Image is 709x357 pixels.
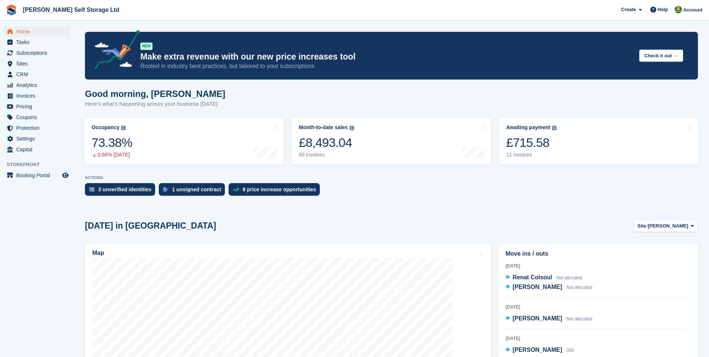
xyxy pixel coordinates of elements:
img: verify_identity-adf6edd0f0f0b5bbfe63781bf79b02c33cf7c696d77639b501bdc392416b5a36.svg [89,187,95,192]
h1: Good morning, [PERSON_NAME] [85,89,225,99]
a: menu [4,134,70,144]
div: £715.58 [506,135,557,150]
a: Preview store [61,171,70,180]
div: 11 invoices [506,152,557,158]
span: Not allocated [556,275,582,280]
div: [DATE] [506,263,691,269]
a: menu [4,58,70,69]
img: icon-info-grey-7440780725fd019a000dd9b08b2336e03edf1995a4989e88bcd33f0948082b44.svg [552,126,556,130]
h2: Map [92,250,104,256]
a: [PERSON_NAME] Self Storage Ltd [20,4,122,16]
img: price-adjustments-announcement-icon-8257ccfd72463d97f412b2fc003d46551f7dbcb40ab6d574587a9cd5c0d94... [88,30,140,72]
span: Tasks [16,37,61,47]
img: stora-icon-8386f47178a22dfd0bd8f6a31ec36ba5ce8667c1dd55bd0f319d3a0aa187defe.svg [6,4,17,16]
span: Booking Portal [16,170,61,181]
span: Storefront [7,161,73,168]
button: Check it out → [639,50,683,62]
span: Analytics [16,80,61,90]
p: Rooted in industry best practices, but tailored to your subscriptions. [140,62,633,70]
span: Account [683,6,702,14]
span: Home [16,26,61,37]
a: menu [4,170,70,181]
div: Occupancy [92,124,119,131]
a: [PERSON_NAME] Not allocated [506,314,592,324]
img: contract_signature_icon-13c848040528278c33f63329250d36e43548de30e8caae1d1a13099fd9432cc5.svg [163,187,168,192]
p: ACTIONS [85,175,698,180]
h2: [DATE] in [GEOGRAPHIC_DATA] [85,221,216,231]
div: 1 unsigned contract [172,186,221,192]
a: Awaiting payment £715.58 11 invoices [499,118,699,165]
span: [PERSON_NAME] [513,347,562,353]
a: 1 unsigned contract [159,183,229,199]
span: Coupons [16,112,61,122]
div: Month-to-date sales [299,124,347,131]
a: menu [4,112,70,122]
div: [DATE] [506,304,691,310]
div: 73.38% [92,135,132,150]
span: Pricing [16,101,61,112]
div: £8,493.04 [299,135,354,150]
span: CRM [16,69,61,80]
span: Not allocated [566,285,592,290]
a: menu [4,26,70,37]
span: 009 [566,348,574,353]
a: menu [4,144,70,155]
a: menu [4,123,70,133]
span: Settings [16,134,61,144]
span: Protection [16,123,61,133]
a: [PERSON_NAME] 009 [506,346,574,355]
div: NEW [140,43,153,50]
a: 8 price increase opportunities [229,183,323,199]
a: Occupancy 73.38% 0.66% [DATE] [84,118,284,165]
span: Create [621,6,636,13]
a: menu [4,48,70,58]
a: menu [4,69,70,80]
div: 0.66% [DATE] [92,152,132,158]
h2: Move ins / outs [506,249,691,258]
div: Awaiting payment [506,124,551,131]
a: menu [4,91,70,101]
p: Here's what's happening across your business [DATE] [85,100,225,108]
span: [PERSON_NAME] [648,222,688,230]
a: [PERSON_NAME] Not allocated [506,283,592,292]
img: icon-info-grey-7440780725fd019a000dd9b08b2336e03edf1995a4989e88bcd33f0948082b44.svg [350,126,354,130]
span: [PERSON_NAME] [513,284,562,290]
a: menu [4,101,70,112]
span: Subscriptions [16,48,61,58]
span: Help [658,6,668,13]
div: 3 unverified identities [98,186,151,192]
span: Not allocated [566,316,592,321]
a: Month-to-date sales £8,493.04 69 invoices [291,118,491,165]
div: [DATE] [506,335,691,342]
img: Joshua Wild [675,6,682,13]
a: menu [4,37,70,47]
a: 3 unverified identities [85,183,159,199]
span: [PERSON_NAME] [513,315,562,321]
a: menu [4,80,70,90]
button: Site: [PERSON_NAME] [633,220,698,232]
span: Sites [16,58,61,69]
span: Site: [637,222,648,230]
span: Invoices [16,91,61,101]
img: icon-info-grey-7440780725fd019a000dd9b08b2336e03edf1995a4989e88bcd33f0948082b44.svg [121,126,126,130]
a: Renat Colsoul Not allocated [506,273,582,283]
img: price_increase_opportunities-93ffe204e8149a01c8c9dc8f82e8f89637d9d84a8eef4429ea346261dce0b2c0.svg [233,188,239,191]
div: 8 price increase opportunities [243,186,316,192]
div: 69 invoices [299,152,354,158]
span: Capital [16,144,61,155]
p: Make extra revenue with our new price increases tool [140,51,633,62]
span: Renat Colsoul [513,274,552,280]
